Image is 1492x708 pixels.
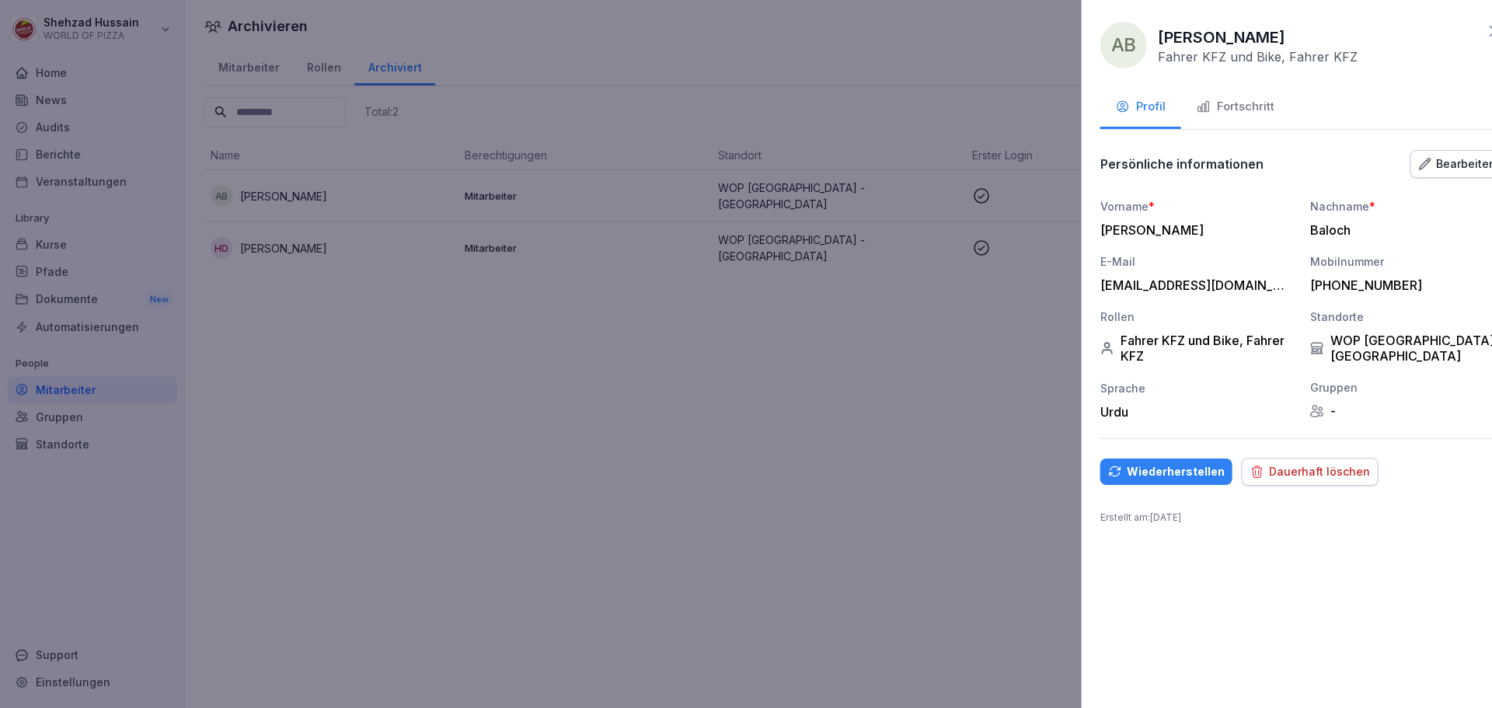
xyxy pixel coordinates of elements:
div: Wiederherstellen [1108,463,1225,480]
button: Dauerhaft löschen [1242,458,1379,486]
p: [PERSON_NAME] [1158,26,1285,49]
div: Rollen [1100,309,1295,325]
div: [PERSON_NAME] [1100,222,1287,238]
button: Wiederherstellen [1100,459,1232,485]
div: Fortschritt [1197,98,1274,116]
div: Urdu [1100,404,1295,420]
div: AB [1100,22,1147,68]
p: Persönliche informationen [1100,156,1264,172]
div: Fahrer KFZ und Bike, Fahrer KFZ [1100,333,1295,364]
div: Profil [1116,98,1166,116]
div: Sprache [1100,380,1295,396]
div: [EMAIL_ADDRESS][DOMAIN_NAME] [1100,277,1287,293]
button: Profil [1100,87,1181,129]
div: Vorname [1100,198,1295,214]
div: E-Mail [1100,253,1295,270]
p: Fahrer KFZ und Bike, Fahrer KFZ [1158,49,1358,65]
div: Dauerhaft löschen [1250,463,1370,480]
button: Fortschritt [1181,87,1290,129]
